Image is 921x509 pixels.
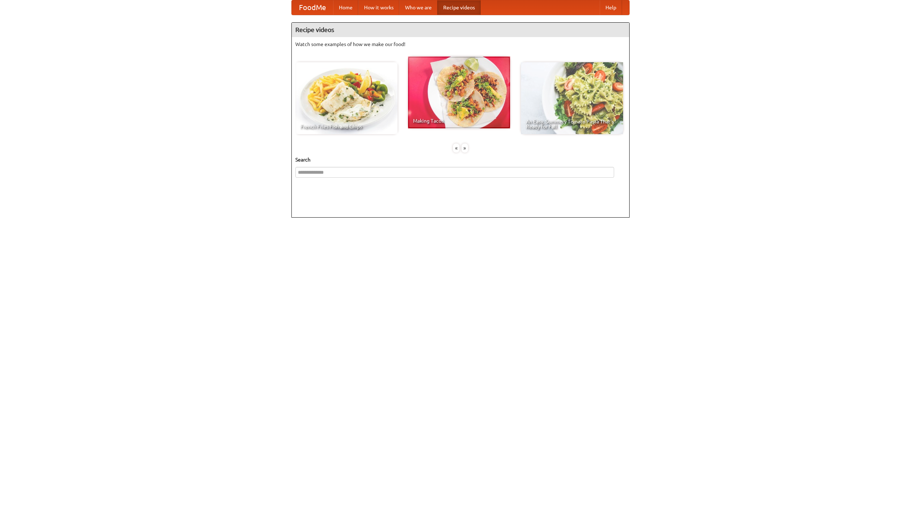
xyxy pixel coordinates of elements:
[292,0,333,15] a: FoodMe
[300,124,393,129] span: French Fries Fish and Chips
[333,0,358,15] a: Home
[462,144,468,153] div: »
[526,119,618,129] span: An Easy, Summery Tomato Pasta That's Ready for Fall
[521,62,623,134] a: An Easy, Summery Tomato Pasta That's Ready for Fall
[399,0,437,15] a: Who we are
[295,156,626,163] h5: Search
[413,118,505,123] span: Making Tacos
[453,144,459,153] div: «
[408,56,510,128] a: Making Tacos
[437,0,481,15] a: Recipe videos
[295,62,398,134] a: French Fries Fish and Chips
[295,41,626,48] p: Watch some examples of how we make our food!
[600,0,622,15] a: Help
[292,23,629,37] h4: Recipe videos
[358,0,399,15] a: How it works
